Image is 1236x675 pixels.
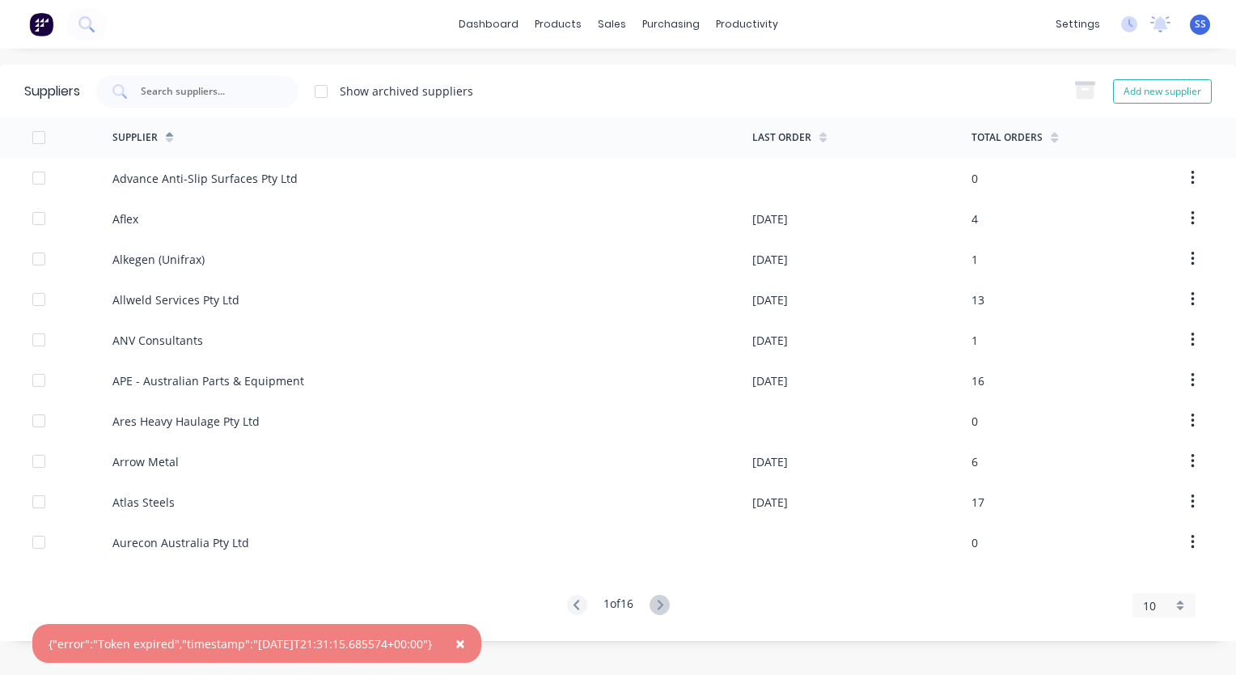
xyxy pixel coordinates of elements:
div: 1 [971,251,978,268]
div: settings [1048,12,1108,36]
div: {"error":"Token expired","timestamp":"[DATE]T21:31:15.685574+00:00"} [49,635,432,652]
div: [DATE] [752,494,788,511]
div: [DATE] [752,332,788,349]
div: Arrow Metal [112,453,179,470]
div: 1 [971,332,978,349]
div: Ares Heavy Haulage Pty Ltd [112,413,260,430]
div: Alkegen (Unifrax) [112,251,205,268]
div: 0 [971,170,978,187]
span: SS [1195,17,1206,32]
div: purchasing [634,12,708,36]
div: Last Order [752,130,811,145]
div: 4 [971,210,978,227]
a: dashboard [451,12,527,36]
div: Aflex [112,210,138,227]
div: Atlas Steels [112,494,175,511]
div: [DATE] [752,251,788,268]
div: products [527,12,590,36]
div: Aurecon Australia Pty Ltd [112,534,249,551]
span: × [455,632,465,655]
div: 6 [971,453,978,470]
button: Close [439,624,481,663]
input: Search suppliers... [139,83,273,100]
div: Suppliers [24,82,80,101]
div: [DATE] [752,453,788,470]
div: ANV Consultants [112,332,203,349]
div: Advance Anti-Slip Surfaces Pty Ltd [112,170,298,187]
button: Add new supplier [1113,79,1212,104]
div: [DATE] [752,210,788,227]
img: Factory [29,12,53,36]
div: Total Orders [971,130,1043,145]
div: 1 of 16 [603,595,633,617]
div: sales [590,12,634,36]
div: Show archived suppliers [340,83,473,100]
div: 0 [971,413,978,430]
div: [DATE] [752,372,788,389]
div: Allweld Services Pty Ltd [112,291,239,308]
div: APE - Australian Parts & Equipment [112,372,304,389]
div: [DATE] [752,291,788,308]
div: 17 [971,494,984,511]
div: 16 [971,372,984,389]
span: 10 [1143,597,1156,614]
div: 0 [971,534,978,551]
div: productivity [708,12,786,36]
div: 13 [971,291,984,308]
div: Supplier [112,130,158,145]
